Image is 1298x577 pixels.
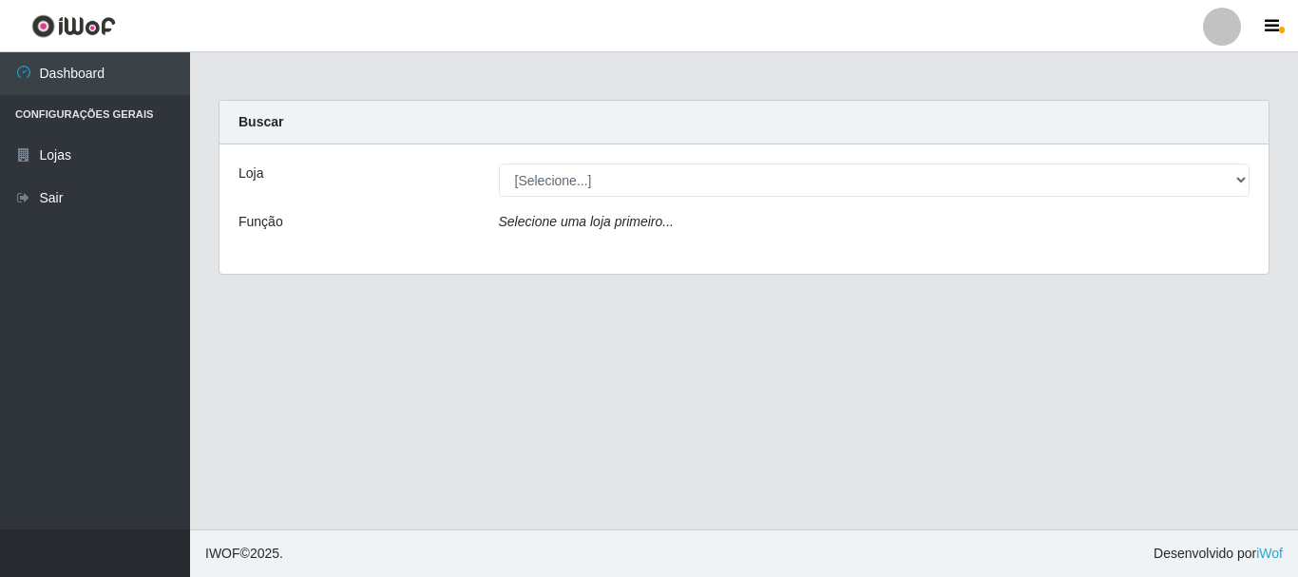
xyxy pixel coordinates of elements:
i: Selecione uma loja primeiro... [499,214,674,229]
span: © 2025 . [205,544,283,564]
a: iWof [1256,546,1283,561]
strong: Buscar [239,114,283,129]
span: Desenvolvido por [1154,544,1283,564]
label: Função [239,212,283,232]
label: Loja [239,163,263,183]
img: CoreUI Logo [31,14,116,38]
span: IWOF [205,546,240,561]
